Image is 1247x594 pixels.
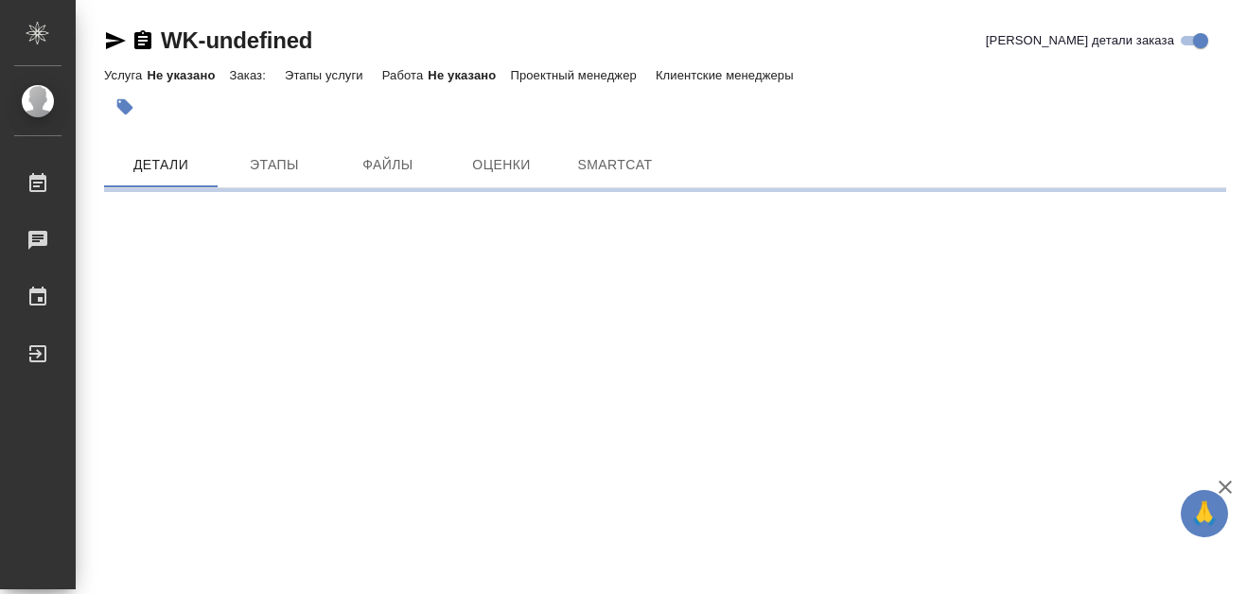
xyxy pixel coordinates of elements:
[115,153,206,177] span: Детали
[382,68,429,82] p: Работа
[104,86,146,128] button: Добавить тэг
[132,29,154,52] button: Скопировать ссылку
[161,27,312,53] a: WK-undefined
[456,153,547,177] span: Оценки
[342,153,433,177] span: Файлы
[104,29,127,52] button: Скопировать ссылку для ЯМессенджера
[570,153,660,177] span: SmartCat
[510,68,641,82] p: Проектный менеджер
[285,68,368,82] p: Этапы услуги
[229,68,270,82] p: Заказ:
[428,68,510,82] p: Не указано
[104,68,147,82] p: Услуга
[1181,490,1228,537] button: 🙏
[986,31,1174,50] span: [PERSON_NAME] детали заказа
[656,68,799,82] p: Клиентские менеджеры
[229,153,320,177] span: Этапы
[1188,494,1221,533] span: 🙏
[147,68,229,82] p: Не указано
